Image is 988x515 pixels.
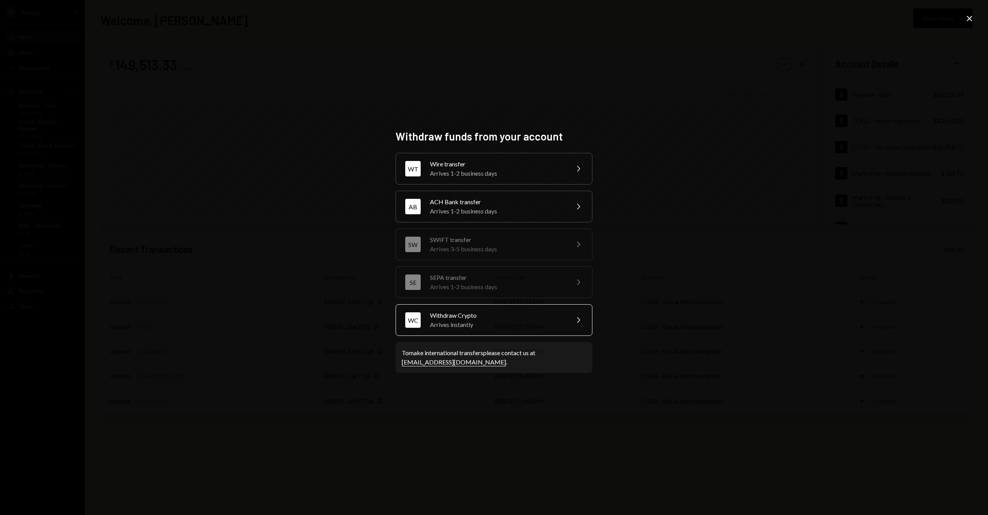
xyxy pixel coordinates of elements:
[430,320,564,329] div: Arrives instantly
[396,129,592,144] h2: Withdraw funds from your account
[396,191,592,222] button: ABACH Bank transferArrives 1-2 business days
[396,304,592,336] button: WCWithdraw CryptoArrives instantly
[396,266,592,298] button: SESEPA transferArrives 1-2 business days
[396,153,592,185] button: WTWire transferArrives 1-2 business days
[430,282,564,291] div: Arrives 1-2 business days
[430,207,564,216] div: Arrives 1-2 business days
[405,161,421,176] div: WT
[402,348,586,367] div: To make international transfers please contact us at .
[405,237,421,252] div: SW
[405,312,421,328] div: WC
[430,273,564,282] div: SEPA transfer
[405,199,421,214] div: AB
[430,197,564,207] div: ACH Bank transfer
[396,229,592,260] button: SWSWIFT transferArrives 3-5 business days
[430,235,564,244] div: SWIFT transfer
[430,169,564,178] div: Arrives 1-2 business days
[405,274,421,290] div: SE
[402,358,506,366] a: [EMAIL_ADDRESS][DOMAIN_NAME]
[430,311,564,320] div: Withdraw Crypto
[430,159,564,169] div: Wire transfer
[430,244,564,254] div: Arrives 3-5 business days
